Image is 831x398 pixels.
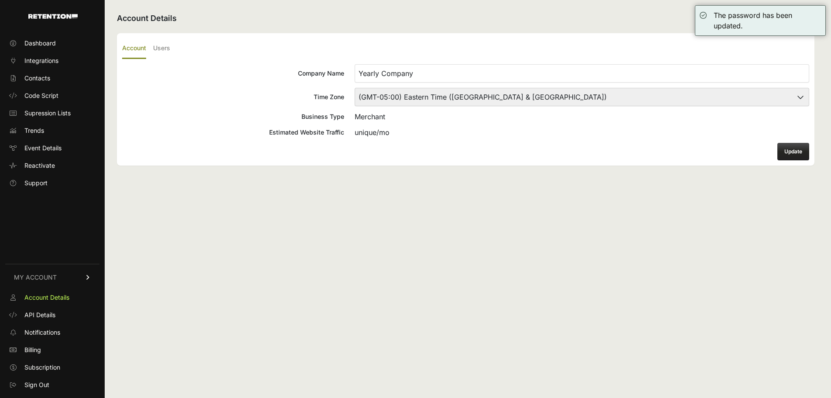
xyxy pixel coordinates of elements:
select: Time Zone [355,88,809,106]
span: Contacts [24,74,50,83]
div: Merchant [355,111,809,122]
div: Time Zone [122,93,344,101]
a: Subscription [5,360,99,374]
a: Sign Out [5,378,99,392]
button: Update [777,143,809,160]
span: Integrations [24,56,58,65]
span: Dashboard [24,39,56,48]
span: Account Details [24,293,69,302]
span: Notifications [24,328,60,337]
span: Code Script [24,91,58,100]
a: Account Details [5,291,99,305]
label: Users [153,38,170,59]
a: Billing [5,343,99,357]
span: API Details [24,311,55,319]
input: Company Name [355,64,809,83]
span: Supression Lists [24,109,71,118]
a: Support [5,176,99,190]
a: Contacts [5,71,99,85]
a: Trends [5,124,99,138]
div: unique/mo [355,127,809,138]
div: Business Type [122,112,344,121]
span: Trends [24,126,44,135]
div: The password has been updated. [714,10,821,31]
a: Notifications [5,325,99,339]
span: Sign Out [24,381,49,389]
a: Event Details [5,141,99,155]
span: Billing [24,346,41,354]
a: Code Script [5,89,99,103]
h2: Account Details [117,12,814,24]
span: Support [24,179,48,187]
a: Reactivate [5,159,99,173]
a: MY ACCOUNT [5,264,99,291]
span: Subscription [24,363,60,372]
a: Dashboard [5,36,99,50]
span: Event Details [24,144,62,152]
label: Account [122,38,146,59]
span: Reactivate [24,161,55,170]
a: Supression Lists [5,106,99,120]
span: MY ACCOUNT [14,273,57,282]
div: Company Name [122,69,344,78]
a: Integrations [5,54,99,68]
a: API Details [5,308,99,322]
img: Retention.com [28,14,78,19]
div: Estimated Website Traffic [122,128,344,137]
